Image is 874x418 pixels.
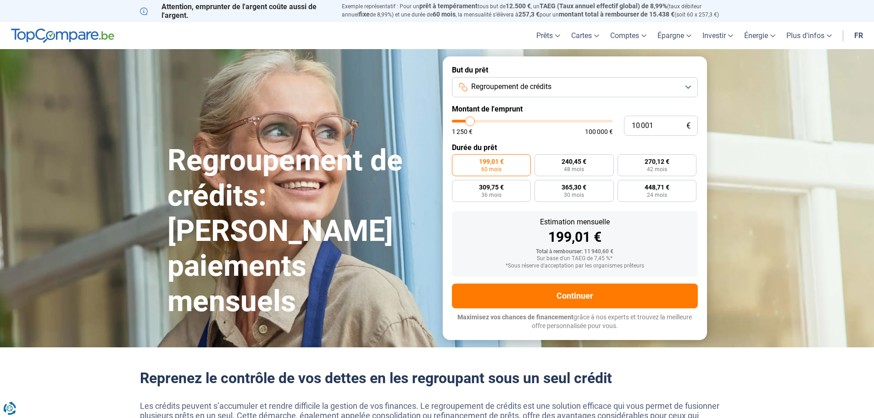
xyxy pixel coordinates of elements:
[452,143,698,152] label: Durée du prêt
[518,11,540,18] span: 257,3 €
[342,2,735,19] p: Exemple représentatif : Pour un tous but de , un (taux débiteur annuel de 8,99%) et une durée de ...
[647,167,667,172] span: 42 mois
[481,167,501,172] span: 60 mois
[531,22,566,49] a: Prêts
[739,22,781,49] a: Énergie
[167,143,432,319] h1: Regroupement de crédits: [PERSON_NAME] paiements mensuels
[452,105,698,113] label: Montant de l'emprunt
[459,230,690,244] div: 199,01 €
[564,167,584,172] span: 48 mois
[559,11,674,18] span: montant total à rembourser de 15.438 €
[686,122,690,130] span: €
[479,184,504,190] span: 309,75 €
[459,249,690,255] div: Total à rembourser: 11 940,60 €
[359,11,370,18] span: fixe
[562,158,586,165] span: 240,45 €
[452,284,698,308] button: Continuer
[419,2,478,10] span: prêt à tempérament
[566,22,605,49] a: Cartes
[506,2,531,10] span: 12.500 €
[481,192,501,198] span: 36 mois
[140,369,735,387] h2: Reprenez le contrôle de vos dettes en les regroupant sous un seul crédit
[781,22,837,49] a: Plus d'infos
[452,77,698,97] button: Regroupement de crédits
[433,11,456,18] span: 60 mois
[652,22,697,49] a: Épargne
[452,66,698,74] label: But du prêt
[457,313,573,321] span: Maximisez vos chances de financement
[452,313,698,331] p: grâce à nos experts et trouvez la meilleure offre personnalisée pour vous.
[849,22,868,49] a: fr
[459,256,690,262] div: Sur base d'un TAEG de 7,45 %*
[697,22,739,49] a: Investir
[140,2,331,20] p: Attention, emprunter de l'argent coûte aussi de l'argent.
[645,184,669,190] span: 448,71 €
[645,158,669,165] span: 270,12 €
[471,82,551,92] span: Regroupement de crédits
[564,192,584,198] span: 30 mois
[459,263,690,269] div: *Sous réserve d'acceptation par les organismes prêteurs
[479,158,504,165] span: 199,01 €
[540,2,667,10] span: TAEG (Taux annuel effectif global) de 8,99%
[562,184,586,190] span: 365,30 €
[647,192,667,198] span: 24 mois
[605,22,652,49] a: Comptes
[459,218,690,226] div: Estimation mensuelle
[585,128,613,135] span: 100 000 €
[452,128,473,135] span: 1 250 €
[11,28,114,43] img: TopCompare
